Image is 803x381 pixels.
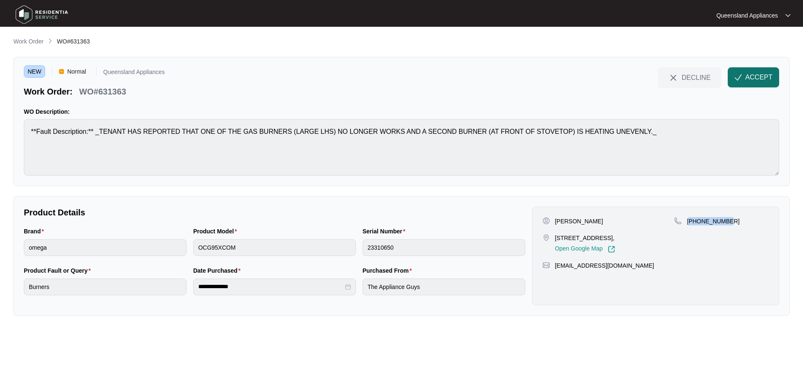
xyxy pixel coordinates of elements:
p: WO#631363 [79,86,126,97]
span: ACCEPT [745,72,772,82]
img: close-Icon [668,73,678,83]
input: Purchased From [363,279,525,295]
img: Vercel Logo [59,69,64,74]
textarea: **Fault Description:** _TENANT HAS REPORTED THAT ONE OF THE GAS BURNERS (LARGE LHS) NO LONGER WOR... [24,119,779,176]
button: check-IconACCEPT [728,67,779,87]
a: Open Google Map [555,245,615,253]
input: Serial Number [363,239,525,256]
span: Normal [64,65,90,78]
p: [STREET_ADDRESS], [555,234,615,242]
img: dropdown arrow [785,13,790,18]
button: close-IconDECLINE [658,67,721,87]
img: map-pin [542,261,550,269]
span: NEW [24,65,45,78]
p: Product Details [24,207,525,218]
label: Serial Number [363,227,409,235]
label: Date Purchased [193,266,244,275]
input: Product Fault or Query [24,279,187,295]
p: Queensland Appliances [716,11,778,20]
span: WO#631363 [57,38,90,45]
p: [PERSON_NAME] [555,217,603,225]
p: [PHONE_NUMBER] [687,217,739,225]
img: Link-External [608,245,615,253]
p: [EMAIL_ADDRESS][DOMAIN_NAME] [555,261,654,270]
p: Work Order [13,37,43,46]
input: Brand [24,239,187,256]
img: chevron-right [47,38,54,44]
img: user-pin [542,217,550,225]
img: map-pin [674,217,682,225]
p: Queensland Appliances [103,69,165,78]
input: Date Purchased [198,282,343,291]
label: Purchased From [363,266,415,275]
input: Product Model [193,239,356,256]
img: map-pin [542,234,550,241]
label: Brand [24,227,47,235]
img: check-Icon [734,74,742,81]
p: Work Order: [24,86,72,97]
p: WO Description: [24,107,779,116]
img: residentia service logo [13,2,71,27]
label: Product Model [193,227,240,235]
a: Work Order [12,37,45,46]
label: Product Fault or Query [24,266,94,275]
span: DECLINE [682,73,711,82]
